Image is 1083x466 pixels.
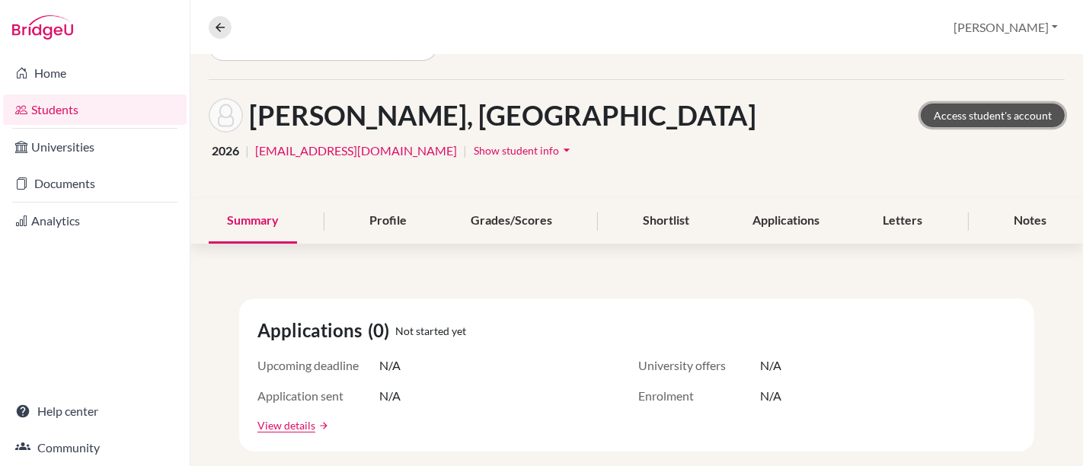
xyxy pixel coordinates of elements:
[257,356,379,375] span: Upcoming deadline
[473,139,575,162] button: Show student infoarrow_drop_down
[995,199,1065,244] div: Notes
[734,199,838,244] div: Applications
[315,420,329,431] a: arrow_forward
[3,58,187,88] a: Home
[209,199,297,244] div: Summary
[3,168,187,199] a: Documents
[463,142,467,160] span: |
[379,387,401,405] span: N/A
[638,387,760,405] span: Enrolment
[3,132,187,162] a: Universities
[760,356,781,375] span: N/A
[249,99,756,132] h1: [PERSON_NAME], [GEOGRAPHIC_DATA]
[760,387,781,405] span: N/A
[559,142,574,158] i: arrow_drop_down
[947,13,1065,42] button: [PERSON_NAME]
[368,317,395,344] span: (0)
[3,396,187,426] a: Help center
[245,142,249,160] span: |
[921,104,1065,127] a: Access student's account
[865,199,941,244] div: Letters
[452,199,570,244] div: Grades/Scores
[257,317,368,344] span: Applications
[395,323,466,339] span: Not started yet
[257,417,315,433] a: View details
[257,387,379,405] span: Application sent
[379,356,401,375] span: N/A
[209,98,243,132] img: Thalles Davi Araujo's avatar
[474,144,559,157] span: Show student info
[351,199,425,244] div: Profile
[255,142,457,160] a: [EMAIL_ADDRESS][DOMAIN_NAME]
[3,432,187,463] a: Community
[638,356,760,375] span: University offers
[212,142,239,160] span: 2026
[3,94,187,125] a: Students
[12,15,73,40] img: Bridge-U
[625,199,708,244] div: Shortlist
[3,206,187,236] a: Analytics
